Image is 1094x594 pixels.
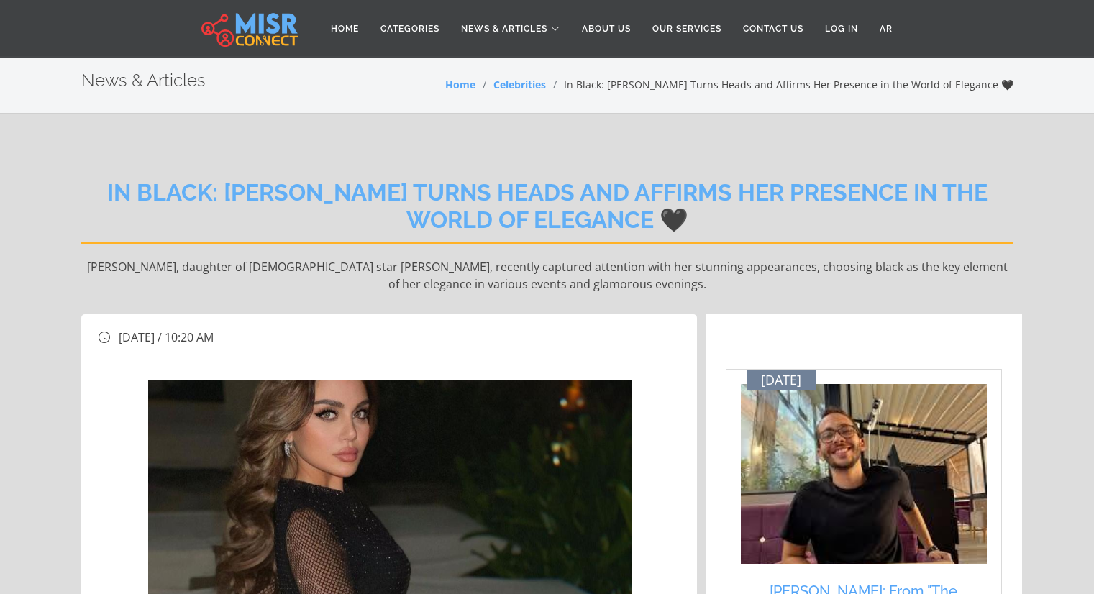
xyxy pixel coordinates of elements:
[81,258,1013,293] p: [PERSON_NAME], daughter of [DEMOGRAPHIC_DATA] star [PERSON_NAME], recently captured attention wit...
[642,15,732,42] a: Our Services
[445,78,475,91] a: Home
[370,15,450,42] a: Categories
[869,15,903,42] a: AR
[450,15,571,42] a: News & Articles
[814,15,869,42] a: Log in
[761,373,801,388] span: [DATE]
[81,70,206,91] h2: News & Articles
[81,179,1013,244] h2: In Black: [PERSON_NAME] Turns Heads and Affirms Her Presence in the World of Elegance 🖤
[741,384,987,564] img: محمود وائل: من "أذكى طفل في العالم"
[119,329,214,345] span: [DATE] / 10:20 AM
[493,78,546,91] a: Celebrities
[201,11,298,47] img: main.misr_connect
[461,22,547,35] span: News & Articles
[546,77,1013,92] li: In Black: [PERSON_NAME] Turns Heads and Affirms Her Presence in the World of Elegance 🖤
[732,15,814,42] a: Contact Us
[571,15,642,42] a: About Us
[320,15,370,42] a: Home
